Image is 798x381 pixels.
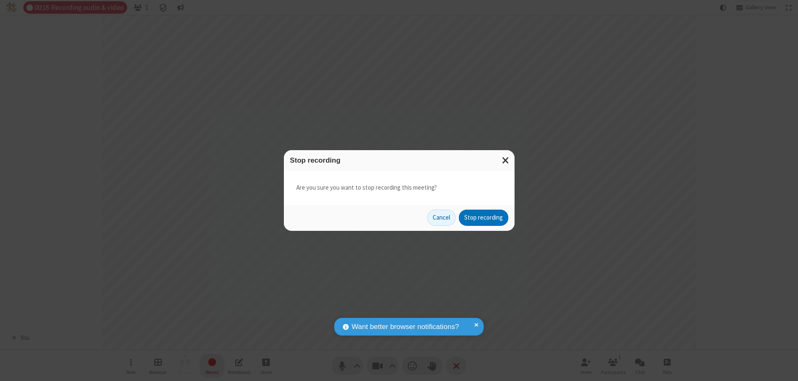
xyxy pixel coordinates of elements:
button: Stop recording [459,210,508,226]
h3: Stop recording [290,156,508,164]
button: Cancel [427,210,456,226]
div: Are you sure you want to stop recording this meeting? [284,171,515,205]
span: Want better browser notifications? [352,322,459,332]
button: Close modal [497,150,515,171]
